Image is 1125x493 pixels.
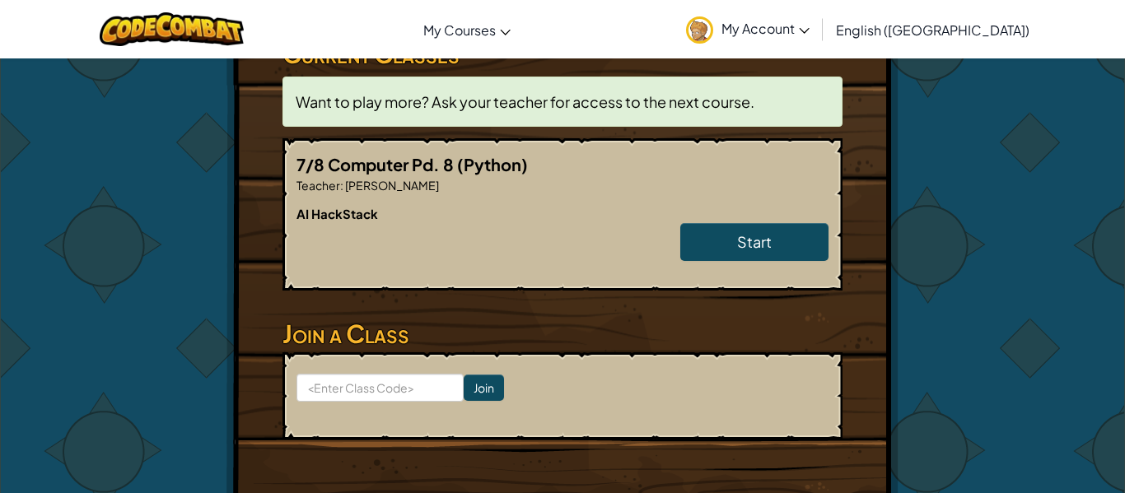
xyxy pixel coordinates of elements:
[686,16,713,44] img: avatar
[343,178,439,193] span: [PERSON_NAME]
[296,206,378,221] span: AI HackStack
[415,7,519,52] a: My Courses
[737,232,772,251] span: Start
[296,374,464,402] input: <Enter Class Code>
[680,223,829,261] a: Start
[423,21,496,39] span: My Courses
[296,178,340,193] span: Teacher
[296,154,457,174] span: 7/8 Computer Pd. 8
[678,3,818,55] a: My Account
[836,21,1029,39] span: English ([GEOGRAPHIC_DATA])
[100,12,244,46] img: CodeCombat logo
[340,178,343,193] span: :
[464,374,504,401] input: Join
[282,315,843,352] h3: Join a Class
[828,7,1038,52] a: English ([GEOGRAPHIC_DATA])
[721,20,810,37] span: My Account
[296,92,754,111] span: Want to play more? Ask your teacher for access to the next course.
[457,154,528,174] span: (Python)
